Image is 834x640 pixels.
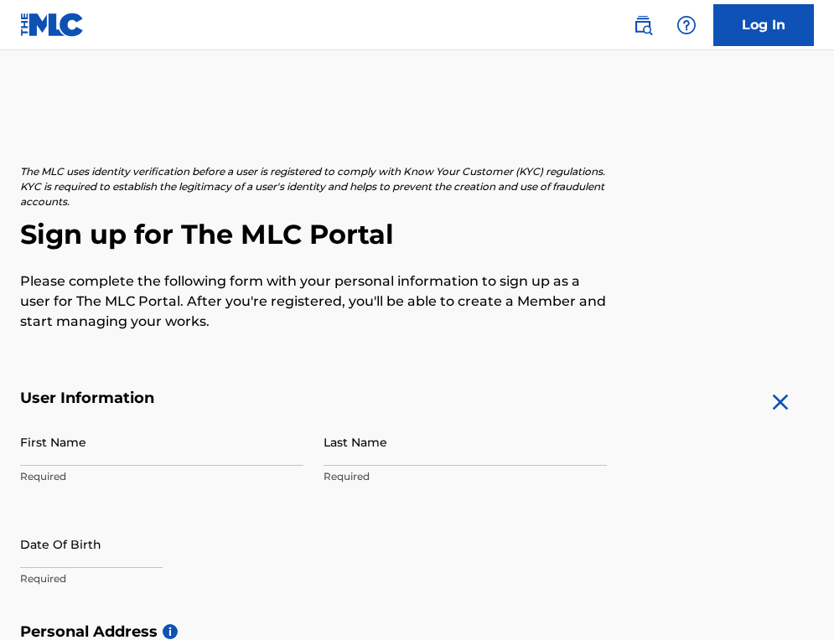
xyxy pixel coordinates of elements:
[626,8,660,42] a: Public Search
[20,389,607,408] h5: User Information
[324,469,607,484] p: Required
[20,13,85,37] img: MLC Logo
[20,571,303,586] p: Required
[20,469,303,484] p: Required
[20,218,814,251] h2: Sign up for The MLC Portal
[163,624,178,639] span: i
[20,271,607,332] p: Please complete the following form with your personal information to sign up as a user for The ML...
[670,8,703,42] div: Help
[713,4,814,46] a: Log In
[767,389,794,415] img: close
[676,15,697,35] img: help
[633,15,653,35] img: search
[20,164,607,209] p: The MLC uses identity verification before a user is registered to comply with Know Your Customer ...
